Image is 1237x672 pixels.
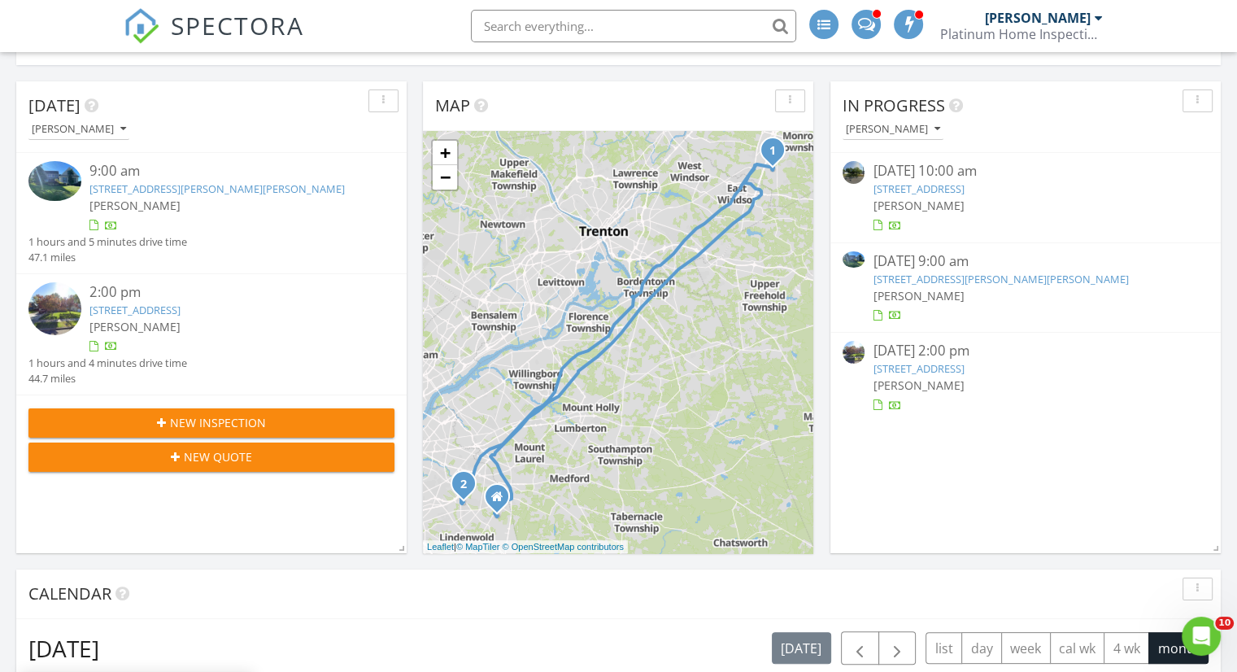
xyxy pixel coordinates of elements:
[843,94,945,116] span: In Progress
[28,443,394,472] button: New Quote
[89,161,364,181] div: 9:00 am
[28,250,187,265] div: 47.1 miles
[769,146,776,157] i: 1
[1050,632,1105,664] button: cal wk
[873,272,1128,286] a: [STREET_ADDRESS][PERSON_NAME][PERSON_NAME]
[873,161,1178,181] div: [DATE] 10:00 am
[926,632,962,664] button: list
[89,319,181,334] span: [PERSON_NAME]
[28,161,81,201] img: 9329298%2Fcover_photos%2FxorbhGsj5yOb0p2DPUZS%2Fsmall.jpg
[28,583,111,604] span: Calendar
[843,251,1209,324] a: [DATE] 9:00 am [STREET_ADDRESS][PERSON_NAME][PERSON_NAME] [PERSON_NAME]
[170,414,266,431] span: New Inspection
[873,251,1178,272] div: [DATE] 9:00 am
[873,198,964,213] span: [PERSON_NAME]
[503,542,624,552] a: © OpenStreetMap contributors
[433,165,457,190] a: Zoom out
[89,303,181,317] a: [STREET_ADDRESS]
[843,119,943,141] button: [PERSON_NAME]
[1104,632,1149,664] button: 4 wk
[28,632,99,665] h2: [DATE]
[497,496,507,506] div: 67 Bunning Drive, Voorhees NJ 08043
[985,10,1091,26] div: [PERSON_NAME]
[961,632,1002,664] button: day
[28,282,81,335] img: streetview
[423,540,628,554] div: |
[1148,632,1209,664] button: month
[873,377,964,393] span: [PERSON_NAME]
[433,141,457,165] a: Zoom in
[28,94,81,116] span: [DATE]
[772,632,831,664] button: [DATE]
[843,341,1209,413] a: [DATE] 2:00 pm [STREET_ADDRESS] [PERSON_NAME]
[873,288,964,303] span: [PERSON_NAME]
[89,181,345,196] a: [STREET_ADDRESS][PERSON_NAME][PERSON_NAME]
[456,542,500,552] a: © MapTiler
[471,10,796,42] input: Search everything...
[28,234,187,250] div: 1 hours and 5 minutes drive time
[460,479,467,491] i: 2
[843,161,1209,233] a: [DATE] 10:00 am [STREET_ADDRESS] [PERSON_NAME]
[878,631,917,665] button: Next month
[89,282,364,303] div: 2:00 pm
[28,161,394,265] a: 9:00 am [STREET_ADDRESS][PERSON_NAME][PERSON_NAME] [PERSON_NAME] 1 hours and 5 minutes drive time...
[464,483,473,493] div: 1509 Hillside Dr, Cherry Hill Township, NJ 08003
[28,408,394,438] button: New Inspection
[28,371,187,386] div: 44.7 miles
[843,341,865,363] img: streetview
[89,198,181,213] span: [PERSON_NAME]
[184,448,252,465] span: New Quote
[940,26,1103,42] div: Platinum Home Inspections
[171,8,304,42] span: SPECTORA
[873,341,1178,361] div: [DATE] 2:00 pm
[28,282,394,386] a: 2:00 pm [STREET_ADDRESS] [PERSON_NAME] 1 hours and 4 minutes drive time 44.7 miles
[427,542,454,552] a: Leaflet
[873,361,964,376] a: [STREET_ADDRESS]
[841,631,879,665] button: Previous month
[1001,632,1051,664] button: week
[124,8,159,44] img: The Best Home Inspection Software - Spectora
[435,94,470,116] span: Map
[873,181,964,196] a: [STREET_ADDRESS]
[1182,617,1221,656] iframe: Intercom live chat
[28,119,129,141] button: [PERSON_NAME]
[124,22,304,56] a: SPECTORA
[773,150,782,159] div: 50 Linwood Dr, Monroe Township, NJ 08831
[843,251,865,268] img: 9329298%2Fcover_photos%2FxorbhGsj5yOb0p2DPUZS%2Fsmall.jpg
[28,356,187,371] div: 1 hours and 4 minutes drive time
[843,161,865,183] img: streetview
[846,124,940,135] div: [PERSON_NAME]
[32,124,126,135] div: [PERSON_NAME]
[1215,617,1234,630] span: 10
